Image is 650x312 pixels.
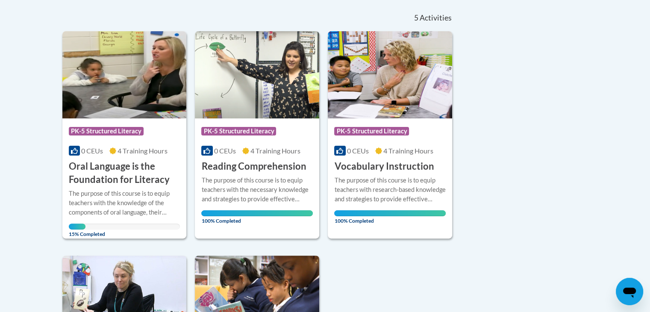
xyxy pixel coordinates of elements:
span: PK-5 Structured Literacy [334,127,409,135]
img: Course Logo [62,31,187,118]
h3: Oral Language is the Foundation for Literacy [69,160,180,186]
h3: Vocabulary Instruction [334,160,434,173]
div: Your progress [334,210,446,216]
a: Course LogoPK-5 Structured Literacy0 CEUs4 Training Hours Vocabulary InstructionThe purpose of th... [328,31,452,238]
div: The purpose of this course is to equip teachers with the necessary knowledge and strategies to pr... [201,176,313,204]
img: Course Logo [328,31,452,118]
a: Course LogoPK-5 Structured Literacy0 CEUs4 Training Hours Reading ComprehensionThe purpose of thi... [195,31,319,238]
div: The purpose of this course is to equip teachers with research-based knowledge and strategies to p... [334,176,446,204]
img: Course Logo [195,31,319,118]
span: 4 Training Hours [118,147,168,155]
span: 0 CEUs [214,147,236,155]
span: 15% Completed [69,224,85,237]
span: PK-5 Structured Literacy [201,127,276,135]
iframe: Button to launch messaging window [616,278,643,305]
span: 0 CEUs [347,147,369,155]
h3: Reading Comprehension [201,160,306,173]
div: The purpose of this course is to equip teachers with the knowledge of the components of oral lang... [69,189,180,217]
span: 4 Training Hours [250,147,300,155]
span: 100% Completed [201,210,313,224]
div: Your progress [201,210,313,216]
span: 0 CEUs [81,147,103,155]
span: 5 [414,13,418,23]
span: Activities [420,13,452,23]
a: Course LogoPK-5 Structured Literacy0 CEUs4 Training Hours Oral Language is the Foundation for Lit... [62,31,187,238]
span: PK-5 Structured Literacy [69,127,144,135]
span: 4 Training Hours [383,147,433,155]
span: 100% Completed [334,210,446,224]
div: Your progress [69,224,85,230]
